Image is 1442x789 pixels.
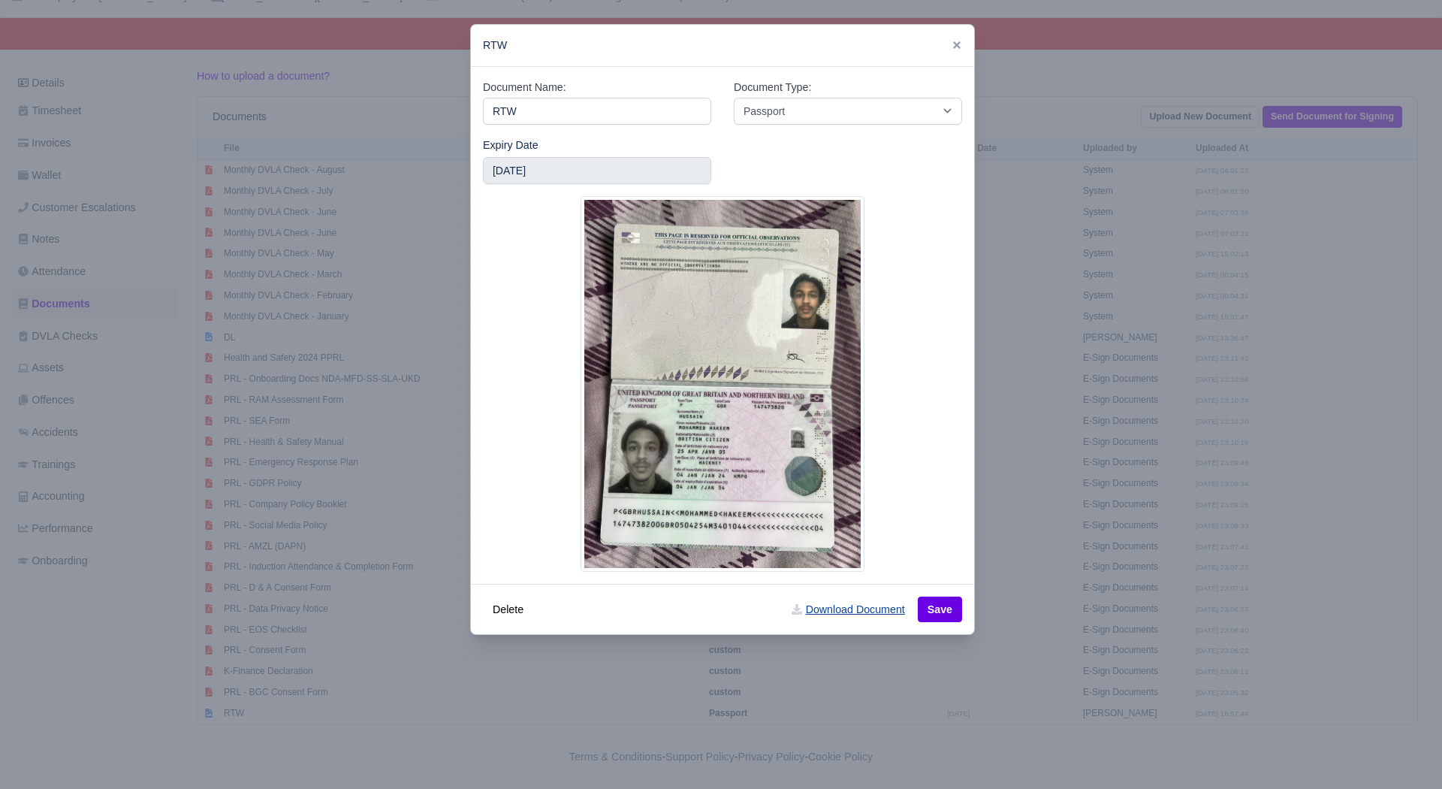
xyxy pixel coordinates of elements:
button: Save [918,597,962,622]
label: Document Type: [734,79,811,96]
iframe: Chat Widget [1367,717,1442,789]
div: RTW [471,25,974,67]
label: Document Name: [483,79,566,96]
label: Expiry Date [483,137,538,154]
a: Download Document [782,597,914,622]
button: Delete [483,597,533,622]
